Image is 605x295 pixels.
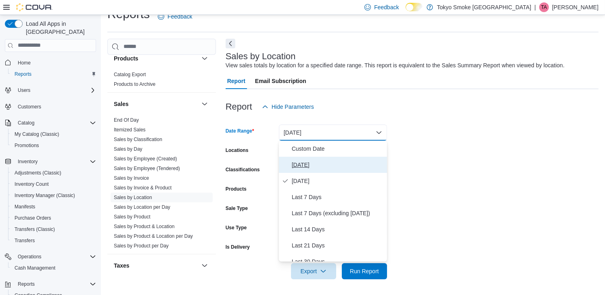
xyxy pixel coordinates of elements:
button: [DATE] [279,125,387,141]
span: Run Report [350,267,379,275]
button: Promotions [8,140,99,151]
span: Transfers [11,236,96,245]
span: Adjustments (Classic) [11,168,96,178]
label: Use Type [226,224,247,231]
div: View sales totals by location for a specified date range. This report is equivalent to the Sales ... [226,61,565,70]
span: Reports [11,69,96,79]
span: Promotions [11,141,96,150]
span: Last 30 Days [292,257,384,266]
a: Sales by Product [114,214,151,220]
span: Inventory Manager (Classic) [15,192,75,199]
button: Reports [15,279,38,289]
button: My Catalog (Classic) [8,129,99,140]
span: Customers [15,102,96,112]
button: Manifests [8,201,99,212]
button: Home [2,57,99,69]
span: Cash Management [15,265,55,271]
button: Reports [2,278,99,290]
span: Users [15,85,96,95]
button: Operations [15,252,45,262]
h3: Sales by Location [226,52,296,61]
span: Catalog [18,120,34,126]
button: Hide Parameters [259,99,317,115]
a: Catalog Export [114,72,146,77]
div: Select listbox [279,141,387,262]
span: Catalog Export [114,71,146,78]
span: Sales by Product & Location per Day [114,233,193,239]
a: Sales by Location [114,195,152,200]
span: Inventory [18,158,38,165]
span: [DATE] [292,160,384,170]
span: Products to Archive [114,81,155,87]
span: Reports [18,281,35,287]
span: Cash Management [11,263,96,273]
label: Products [226,186,247,192]
span: Hide Parameters [272,103,314,111]
span: End Of Day [114,117,139,123]
span: Sales by Location per Day [114,204,170,210]
a: Sales by Employee (Tendered) [114,166,180,171]
a: Sales by Invoice [114,175,149,181]
span: Sales by Invoice & Product [114,185,172,191]
span: Purchase Orders [11,213,96,223]
span: Operations [15,252,96,262]
span: Catalog [15,118,96,128]
span: Sales by Product & Location [114,223,175,230]
h3: Report [226,102,252,112]
span: Inventory Manager (Classic) [11,191,96,200]
a: Feedback [155,8,195,25]
div: Sales [107,115,216,254]
span: Home [18,60,31,66]
h3: Taxes [114,262,130,270]
span: Manifests [11,202,96,212]
span: Load All Apps in [GEOGRAPHIC_DATA] [23,20,96,36]
input: Dark Mode [406,3,423,11]
a: End Of Day [114,117,139,123]
button: Reports [8,69,99,80]
a: Customers [15,102,44,112]
span: Custom Date [292,144,384,154]
span: Inventory Count [11,179,96,189]
span: Last 14 Days [292,224,384,234]
span: Manifests [15,204,35,210]
a: Purchase Orders [11,213,54,223]
button: Inventory Count [8,179,99,190]
span: Last 7 Days (excluding [DATE]) [292,208,384,218]
button: Inventory [2,156,99,167]
p: Tokyo Smoke [GEOGRAPHIC_DATA] [437,2,532,12]
button: Cash Management [8,262,99,274]
button: Run Report [342,263,387,279]
span: My Catalog (Classic) [15,131,59,137]
button: Transfers (Classic) [8,224,99,235]
span: Feedback [374,3,399,11]
a: Reports [11,69,35,79]
span: Transfers [15,237,35,244]
button: Inventory [15,157,41,166]
div: Products [107,70,216,92]
button: Users [2,85,99,96]
button: Taxes [114,262,198,270]
a: Cash Management [11,263,59,273]
span: Reports [15,279,96,289]
a: Transfers (Classic) [11,224,58,234]
span: My Catalog (Classic) [11,129,96,139]
a: Sales by Employee (Created) [114,156,177,162]
a: Promotions [11,141,42,150]
span: Inventory Count [15,181,49,187]
label: Date Range [226,128,254,134]
button: Users [15,85,33,95]
a: Sales by Location per Day [114,204,170,210]
span: Users [18,87,30,93]
button: Sales [114,100,198,108]
span: Reports [15,71,31,77]
a: Inventory Manager (Classic) [11,191,78,200]
div: Tina Alaouze [539,2,549,12]
span: [DATE] [292,176,384,186]
button: Purchase Orders [8,212,99,224]
a: Products to Archive [114,81,155,87]
span: Last 7 Days [292,192,384,202]
button: Catalog [2,117,99,129]
h3: Products [114,54,138,62]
